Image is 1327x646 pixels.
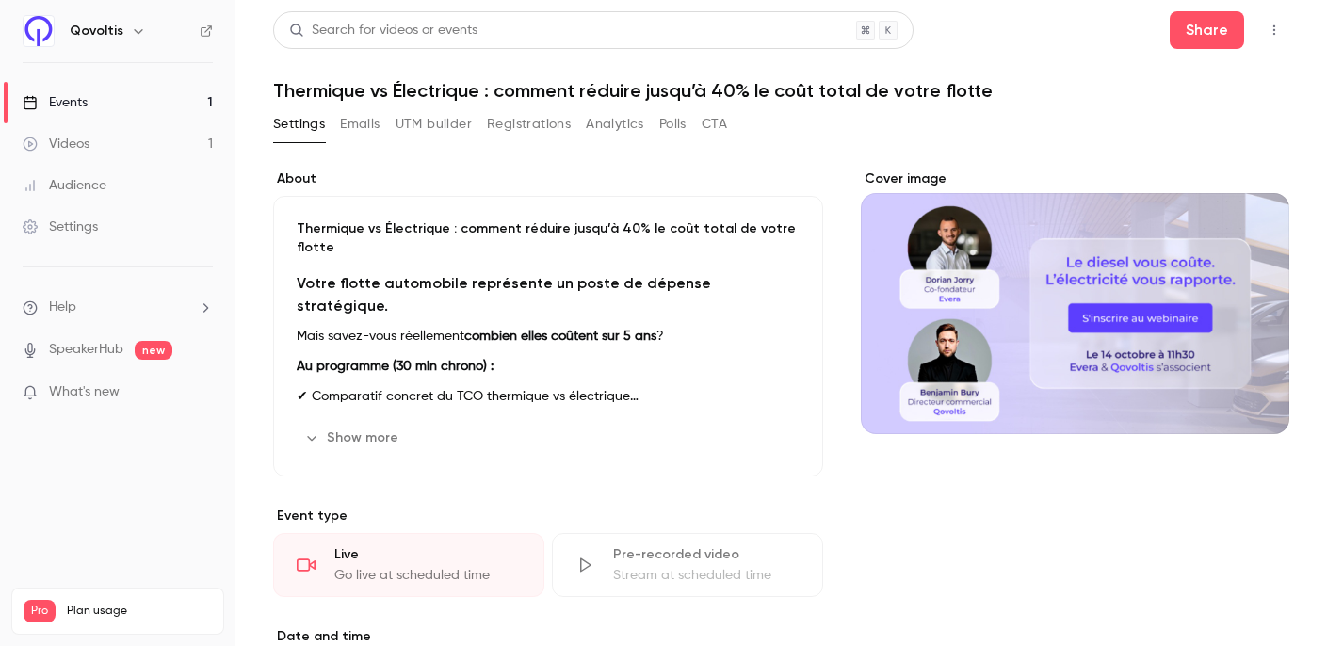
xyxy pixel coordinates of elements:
[659,109,687,139] button: Polls
[297,360,494,373] strong: Au programme (30 min chrono) :
[1170,11,1244,49] button: Share
[49,382,120,402] span: What's new
[297,385,800,408] p: ✔ Comparatif concret du TCO thermique vs électrique
[135,341,172,360] span: new
[273,627,823,646] label: Date and time
[24,600,56,622] span: Pro
[396,109,472,139] button: UTM builder
[273,533,544,597] div: LiveGo live at scheduled time
[613,566,800,585] div: Stream at scheduled time
[861,170,1289,188] label: Cover image
[24,16,54,46] img: Qovoltis
[67,604,212,619] span: Plan usage
[297,274,711,315] strong: Votre flotte automobile représente un poste de dépense stratégique.
[273,507,823,525] p: Event type
[273,109,325,139] button: Settings
[23,93,88,112] div: Events
[23,298,213,317] li: help-dropdown-opener
[297,325,800,347] p: Mais savez-vous réellement ?
[273,170,823,188] label: About
[49,298,76,317] span: Help
[23,176,106,195] div: Audience
[464,330,656,343] strong: combien elles coûtent sur 5 ans
[334,566,521,585] div: Go live at scheduled time
[289,21,477,40] div: Search for videos or events
[552,533,823,597] div: Pre-recorded videoStream at scheduled time
[613,545,800,564] div: Pre-recorded video
[297,423,410,453] button: Show more
[487,109,571,139] button: Registrations
[861,170,1289,434] section: Cover image
[70,22,123,40] h6: Qovoltis
[190,384,213,401] iframe: Noticeable Trigger
[23,218,98,236] div: Settings
[23,135,89,153] div: Videos
[297,219,800,257] p: Thermique vs Électrique : comment réduire jusqu’à 40% le coût total de votre flotte
[586,109,644,139] button: Analytics
[273,79,1289,102] h1: Thermique vs Électrique : comment réduire jusqu’à 40% le coût total de votre flotte
[340,109,380,139] button: Emails
[702,109,727,139] button: CTA
[49,340,123,360] a: SpeakerHub
[334,545,521,564] div: Live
